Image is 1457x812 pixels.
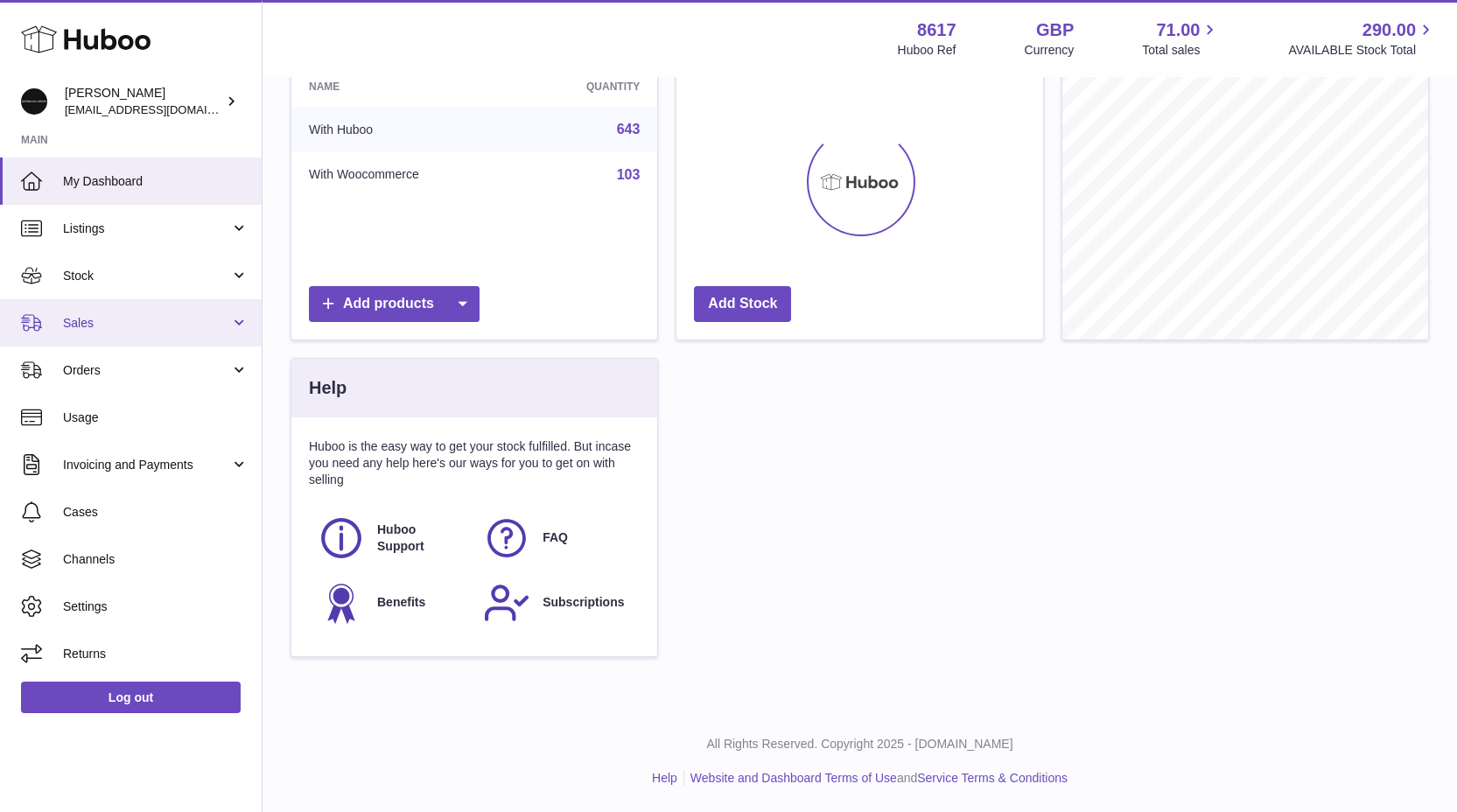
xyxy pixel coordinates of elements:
span: My Dashboard [63,173,249,190]
a: 71.00 Total sales [1142,18,1220,59]
strong: GBP [1036,18,1074,42]
span: FAQ [543,529,568,546]
span: 71.00 [1156,18,1200,42]
a: Add Stock [694,286,791,322]
a: Help [652,771,677,785]
span: Stock [63,268,230,284]
span: Subscriptions [543,594,624,611]
div: Currency [1025,42,1075,59]
p: Huboo is the easy way to get your stock fulfilled. But incase you need any help here's our ways f... [309,438,640,488]
span: Listings [63,220,230,237]
p: All Rights Reserved. Copyright 2025 - [DOMAIN_NAME] [277,736,1443,752]
div: Huboo Ref [898,42,956,59]
span: Cases [63,504,249,521]
a: Huboo Support [318,514,466,562]
a: Add products [309,286,480,322]
span: Benefits [377,594,425,611]
span: Huboo Support [377,521,464,555]
span: Settings [63,598,249,615]
a: 643 [617,122,641,136]
a: Website and Dashboard Terms of Use [690,771,897,785]
span: Returns [63,646,249,662]
a: Benefits [318,579,466,626]
span: Channels [63,551,249,568]
span: [EMAIL_ADDRESS][DOMAIN_NAME] [65,102,257,116]
th: Name [291,66,519,107]
a: Service Terms & Conditions [917,771,1068,785]
td: With Huboo [291,107,519,152]
span: Sales [63,315,230,332]
strong: 8617 [917,18,956,42]
h3: Help [309,376,347,400]
a: Subscriptions [483,579,631,626]
span: AVAILABLE Stock Total [1288,42,1436,59]
li: and [684,770,1068,787]
span: Usage [63,409,249,426]
a: 290.00 AVAILABLE Stock Total [1288,18,1436,59]
span: Orders [63,362,230,379]
th: Quantity [519,66,658,107]
a: Log out [21,682,241,713]
span: Total sales [1142,42,1220,59]
a: 103 [617,167,641,182]
span: Invoicing and Payments [63,457,230,473]
img: hello@alfredco.com [21,88,47,115]
span: 290.00 [1362,18,1416,42]
a: FAQ [483,514,631,562]
div: [PERSON_NAME] [65,85,222,118]
td: With Woocommerce [291,152,519,198]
